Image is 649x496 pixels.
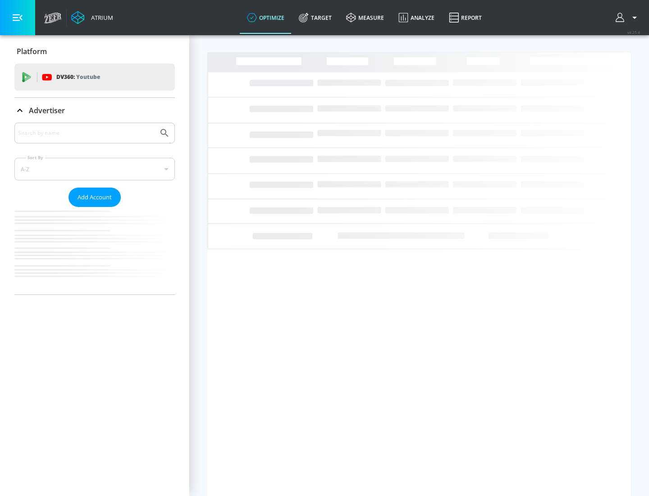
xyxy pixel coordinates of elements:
[56,72,100,82] p: DV360:
[17,46,47,56] p: Platform
[14,207,175,294] nav: list of Advertiser
[339,1,391,34] a: measure
[18,127,155,139] input: Search by name
[292,1,339,34] a: Target
[627,30,640,35] span: v 4.25.4
[71,11,113,24] a: Atrium
[78,192,112,202] span: Add Account
[26,155,45,161] label: Sort By
[14,98,175,123] div: Advertiser
[391,1,442,34] a: Analyze
[240,1,292,34] a: optimize
[14,39,175,64] div: Platform
[29,106,65,115] p: Advertiser
[14,64,175,91] div: DV360: Youtube
[76,72,100,82] p: Youtube
[69,188,121,207] button: Add Account
[14,158,175,180] div: A-Z
[87,14,113,22] div: Atrium
[442,1,489,34] a: Report
[14,123,175,294] div: Advertiser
